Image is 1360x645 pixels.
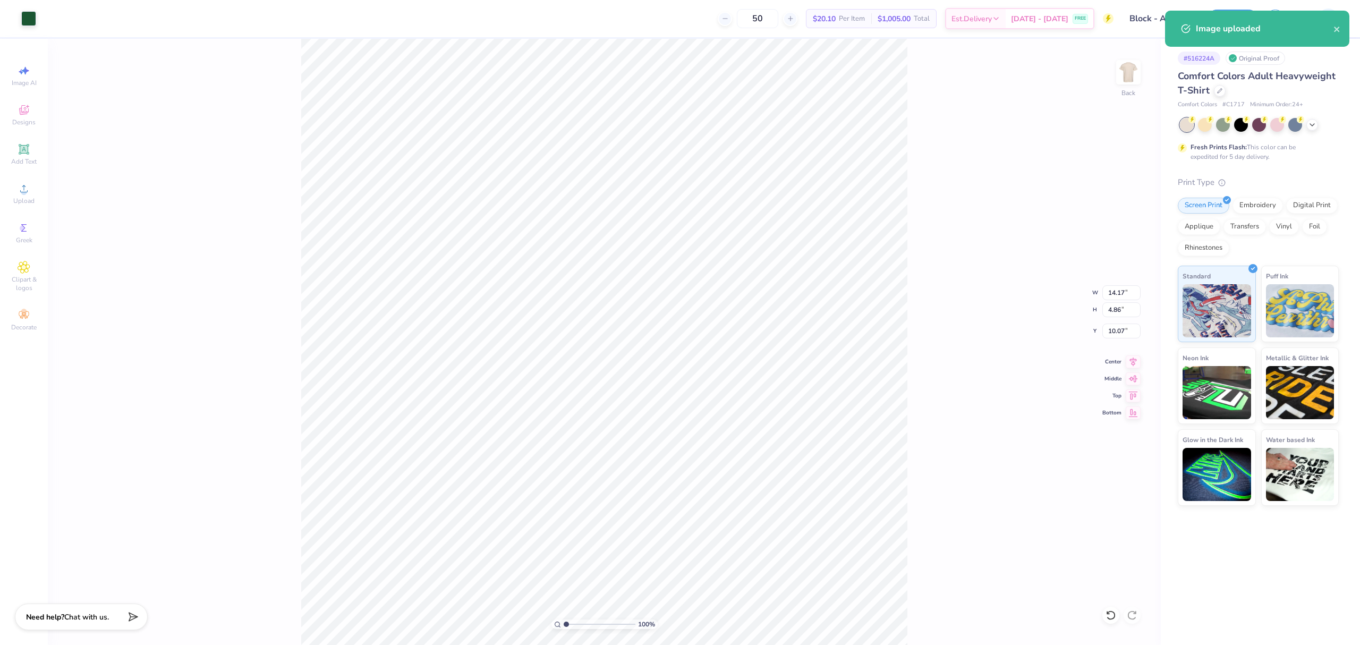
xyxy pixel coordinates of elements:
img: Water based Ink [1266,448,1334,501]
span: Middle [1102,375,1121,383]
span: $20.10 [813,13,836,24]
img: Neon Ink [1183,366,1251,419]
span: [DATE] - [DATE] [1011,13,1068,24]
span: Neon Ink [1183,352,1209,363]
div: Screen Print [1178,198,1229,214]
span: Puff Ink [1266,270,1288,282]
span: FREE [1075,15,1086,22]
div: Applique [1178,219,1220,235]
span: Minimum Order: 24 + [1250,100,1303,109]
div: Original Proof [1226,52,1285,65]
span: Center [1102,358,1121,366]
img: Standard [1183,284,1251,337]
div: Print Type [1178,176,1339,189]
div: # 516224A [1178,52,1220,65]
span: Designs [12,118,36,126]
span: Top [1102,392,1121,400]
img: Metallic & Glitter Ink [1266,366,1334,419]
span: Greek [16,236,32,244]
img: Puff Ink [1266,284,1334,337]
input: Untitled Design [1121,8,1200,29]
span: Est. Delivery [951,13,992,24]
div: Image uploaded [1196,22,1333,35]
span: Total [914,13,930,24]
div: Embroidery [1232,198,1283,214]
span: Upload [13,197,35,205]
span: Clipart & logos [5,275,42,292]
img: Glow in the Dark Ink [1183,448,1251,501]
span: Per Item [839,13,865,24]
div: Back [1121,88,1135,98]
span: Water based Ink [1266,434,1315,445]
span: Comfort Colors Adult Heavyweight T-Shirt [1178,70,1336,97]
div: Rhinestones [1178,240,1229,256]
span: # C1717 [1222,100,1245,109]
span: 100 % [638,619,655,629]
img: Back [1118,62,1139,83]
span: Standard [1183,270,1211,282]
span: Image AI [12,79,37,87]
span: Add Text [11,157,37,166]
div: Foil [1302,219,1327,235]
strong: Fresh Prints Flash: [1191,143,1247,151]
div: Vinyl [1269,219,1299,235]
div: This color can be expedited for 5 day delivery. [1191,142,1321,162]
span: Decorate [11,323,37,332]
span: Bottom [1102,409,1121,417]
div: Transfers [1223,219,1266,235]
span: Chat with us. [64,612,109,622]
input: – – [737,9,778,28]
span: Comfort Colors [1178,100,1217,109]
button: close [1333,22,1341,35]
span: Metallic & Glitter Ink [1266,352,1329,363]
span: $1,005.00 [878,13,911,24]
strong: Need help? [26,612,64,622]
div: Digital Print [1286,198,1338,214]
span: Glow in the Dark Ink [1183,434,1243,445]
